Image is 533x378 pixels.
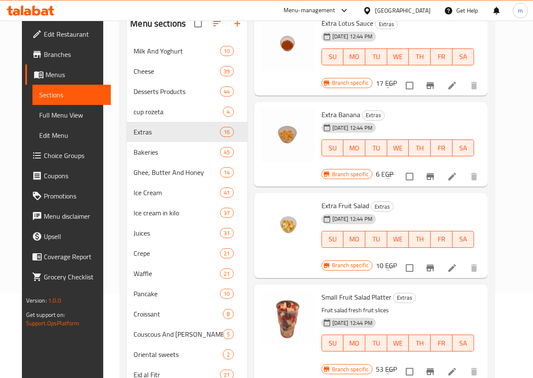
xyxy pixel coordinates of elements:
span: Extras [134,127,220,137]
div: Extras [371,201,394,212]
div: Ice cream in kilo [134,208,220,218]
div: items [220,228,233,238]
img: Extra Fruit Salad [261,200,315,254]
button: MO [343,48,365,65]
button: FR [431,139,453,156]
span: SU [325,51,340,63]
button: TH [409,139,431,156]
div: cup rozeta4 [127,102,247,122]
span: TH [412,142,427,154]
span: SU [325,142,340,154]
h2: Menu sections [130,17,186,30]
div: Pancake10 [127,284,247,304]
span: TU [369,51,384,63]
div: Juices31 [127,223,247,243]
span: WE [391,337,406,349]
div: items [223,309,233,319]
button: WE [387,231,409,248]
span: Desserts Products [134,86,220,97]
button: TH [409,335,431,351]
div: Oriental sweets2 [127,344,247,365]
button: delete [464,75,484,96]
span: SA [456,337,471,349]
button: TU [365,48,387,65]
span: Choice Groups [44,150,104,161]
span: 44 [220,88,233,96]
img: Extra Banana [261,109,315,163]
span: MO [347,233,362,245]
button: SU [321,335,344,351]
span: Waffle [134,268,220,279]
div: [GEOGRAPHIC_DATA] [375,6,431,15]
p: Fruit salad fresh fruit slices [321,305,474,316]
h6: 6 EGP [376,168,393,180]
div: Ice cream in kilo37 [127,203,247,223]
span: Extras [394,293,415,303]
button: MO [343,231,365,248]
span: Version: [26,295,47,306]
span: Small Fruit Salad Platter [321,291,391,303]
button: SU [321,48,344,65]
span: SA [456,142,471,154]
button: MO [343,335,365,351]
h6: 10 EGP [376,260,397,271]
div: Bakeries45 [127,142,247,162]
a: Edit menu item [447,263,457,273]
span: Branch specific [329,261,372,269]
a: Support.OpsPlatform [26,318,80,329]
a: Edit menu item [447,367,457,377]
span: m [518,6,523,15]
h6: 17 EGP [376,77,397,89]
span: 16 [220,128,233,136]
span: MO [347,142,362,154]
span: TH [412,337,427,349]
span: Coverage Report [44,252,104,262]
span: SA [456,51,471,63]
a: Edit menu item [447,172,457,182]
button: FR [431,335,453,351]
span: Extras [362,110,384,120]
div: Pancake [134,289,220,299]
a: Sections [32,85,111,105]
a: Choice Groups [25,145,111,166]
div: Couscous And [PERSON_NAME]5 [127,324,247,344]
span: 31 [220,229,233,237]
span: 5 [223,330,233,338]
span: TH [412,233,427,245]
div: items [220,248,233,258]
button: SA [453,231,474,248]
button: WE [387,335,409,351]
div: items [223,107,233,117]
div: Milk And Yoghurt10 [127,41,247,61]
a: Upsell [25,226,111,247]
span: 2 [223,351,233,359]
button: SU [321,139,344,156]
span: [DATE] 12:44 PM [329,319,376,327]
span: Croissant [134,309,223,319]
span: 14 [220,169,233,177]
button: Branch-specific-item [420,166,440,187]
span: 10 [220,47,233,55]
span: SU [325,337,340,349]
div: Menu-management [284,5,335,16]
span: Extras [375,19,397,29]
div: Waffle21 [127,263,247,284]
span: [DATE] 12:44 PM [329,32,376,40]
span: WE [391,51,406,63]
button: MO [343,139,365,156]
span: Extra Fruit Salad [321,199,369,212]
div: items [223,329,233,339]
span: Ghee, Butter And Honey [134,167,220,177]
span: Edit Restaurant [44,29,104,39]
span: Crepe [134,248,220,258]
span: WE [391,233,406,245]
span: Branch specific [329,365,372,373]
span: Select to update [401,77,418,94]
span: 1.0.0 [48,295,61,306]
div: Cheese39 [127,61,247,81]
span: Juices [134,228,220,238]
button: SA [453,335,474,351]
a: Edit Menu [32,125,111,145]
